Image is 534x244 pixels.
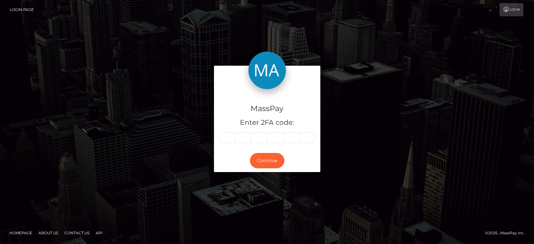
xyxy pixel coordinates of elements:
[250,153,284,168] button: Continue
[36,228,61,238] a: About Us
[219,103,316,114] h4: MassPay
[219,118,316,128] h5: Enter 2FA code:
[500,3,523,16] a: Login
[10,3,34,16] a: Login Page
[248,52,286,89] img: MassPay
[485,230,529,236] div: © 2025 , MassPay Inc.
[62,228,92,238] a: Contact Us
[7,228,35,238] a: Homepage
[93,228,105,238] a: API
